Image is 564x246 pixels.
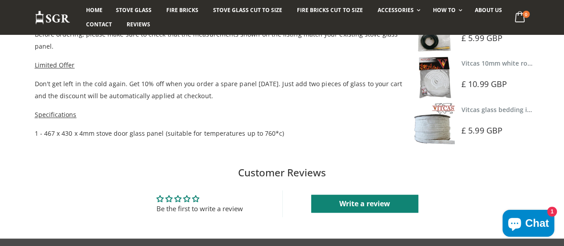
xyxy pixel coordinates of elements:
[475,6,502,14] span: About us
[213,6,282,14] span: Stove Glass Cut To Size
[290,3,369,17] a: Fire Bricks Cut To Size
[86,21,112,28] span: Contact
[156,204,243,213] div: Be the first to write a review
[413,56,455,98] img: Vitcas white rope, glue and gloves kit 10mm
[426,3,467,17] a: How To
[311,195,418,213] a: Write a review
[461,79,507,89] span: £ 10.99 GBP
[166,6,198,14] span: Fire Bricks
[35,110,77,119] span: Specifications
[35,10,70,25] img: Stove Glass Replacement
[120,17,157,32] a: Reviews
[86,6,103,14] span: Home
[109,3,158,17] a: Stove Glass
[377,6,413,14] span: Accessories
[468,3,509,17] a: About us
[413,103,455,144] img: Vitcas stove glass bedding in tape
[500,210,557,239] inbox-online-store-chat: Shopify online store chat
[35,127,403,139] p: 1 - 467 x 430 x 4mm stove door glass panel (suitable for temperatures up to 760*c)
[35,61,75,69] span: Limited Offer
[79,3,109,17] a: Home
[461,125,502,136] span: £ 5.99 GBP
[523,11,530,18] span: 0
[127,21,150,28] span: Reviews
[371,3,424,17] a: Accessories
[297,6,362,14] span: Fire Bricks Cut To Size
[35,79,403,100] span: Don't get left in the cold again. Get 10% off when you order a spare panel [DATE]. Just add two p...
[7,166,557,180] h2: Customer Reviews
[461,33,502,43] span: £ 5.99 GBP
[79,17,119,32] a: Contact
[160,3,205,17] a: Fire Bricks
[116,6,152,14] span: Stove Glass
[433,6,456,14] span: How To
[511,9,529,26] a: 0
[35,30,398,50] span: Before ordering, please make sure to check that the measurements shown on the listing match your ...
[206,3,289,17] a: Stove Glass Cut To Size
